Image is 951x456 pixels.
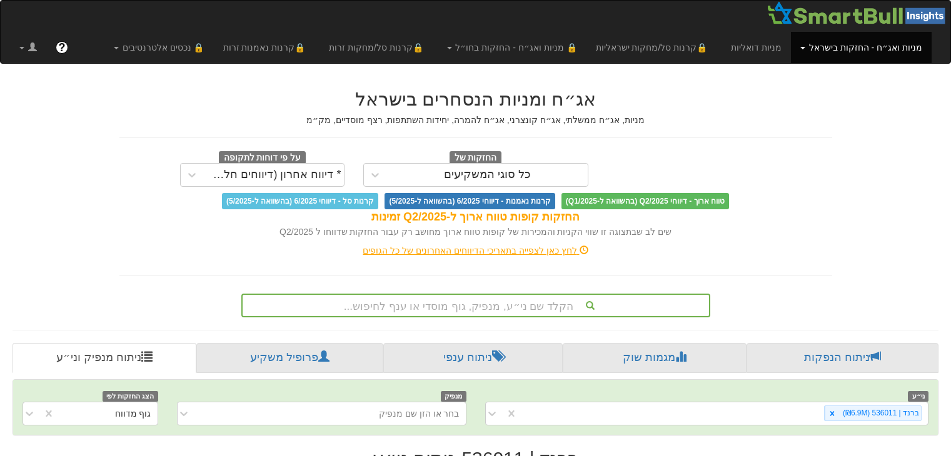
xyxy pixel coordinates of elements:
[104,32,214,63] a: 🔒 נכסים אלטרנטיבים
[46,32,78,63] a: ?
[196,343,384,373] a: פרופיל משקיע
[385,193,555,209] span: קרנות נאמנות - דיווחי 6/2025 (בהשוואה ל-5/2025)
[561,193,729,209] span: טווח ארוך - דיווחי Q2/2025 (בהשוואה ל-Q1/2025)
[320,32,437,63] a: 🔒קרנות סל/מחקות זרות
[58,41,65,54] span: ?
[444,169,531,181] div: כל סוגי המשקיעים
[791,32,932,63] a: מניות ואג״ח - החזקות בישראל
[115,407,151,420] div: גוף מדווח
[767,1,950,26] img: Smartbull
[747,343,938,373] a: ניתוח הנפקות
[383,343,563,373] a: ניתוח ענפי
[908,391,928,402] span: ני״ע
[119,209,832,226] div: החזקות קופות טווח ארוך ל-Q2/2025 זמינות
[243,295,709,316] div: הקלד שם ני״ע, מנפיק, גוף מוסדי או ענף לחיפוש...
[110,244,842,257] div: לחץ כאן לצפייה בתאריכי הדיווחים האחרונים של כל הגופים
[563,343,747,373] a: מגמות שוק
[222,193,378,209] span: קרנות סל - דיווחי 6/2025 (בהשוואה ל-5/2025)
[438,32,586,63] a: 🔒 מניות ואג״ח - החזקות בחו״ל
[379,407,460,420] div: בחר או הזן שם מנפיק
[206,169,341,181] div: * דיווח אחרון (דיווחים חלקיים)
[722,32,791,63] a: מניות דואליות
[119,226,832,238] div: שים לב שבתצוגה זו שווי הקניות והמכירות של קופות טווח ארוך מחושב רק עבור החזקות שדווחו ל Q2/2025
[103,391,158,402] span: הצג החזקות לפי
[119,116,832,125] h5: מניות, אג״ח ממשלתי, אג״ח קונצרני, אג״ח להמרה, יחידות השתתפות, רצף מוסדיים, מק״מ
[441,391,466,402] span: מנפיק
[586,32,722,63] a: 🔒קרנות סל/מחקות ישראליות
[119,89,832,109] h2: אג״ח ומניות הנסחרים בישראל
[450,151,502,165] span: החזקות של
[13,343,196,373] a: ניתוח מנפיק וני״ע
[839,406,921,420] div: ברנד | 536011 (₪6.9M)
[219,151,306,165] span: על פי דוחות לתקופה
[214,32,320,63] a: 🔒קרנות נאמנות זרות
